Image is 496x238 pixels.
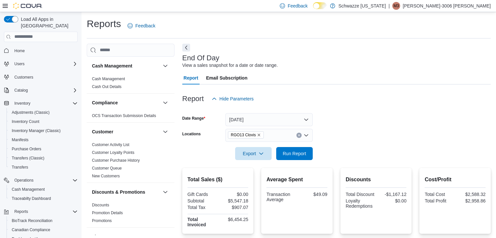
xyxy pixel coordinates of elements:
span: Traceabilty Dashboard [12,196,51,201]
span: Discounts [92,202,109,208]
span: Adjustments (Classic) [12,110,50,115]
span: RGO13 Clovis [228,131,264,139]
button: Canadian Compliance [7,225,80,234]
a: Manifests [9,136,31,144]
span: RGO13 Clovis [231,132,256,138]
button: Clear input [296,133,302,138]
img: Cova [13,3,42,9]
span: BioTrack Reconciliation [12,218,53,223]
span: Purchase Orders [12,146,41,152]
a: Traceabilty Dashboard [9,195,53,202]
span: Users [14,61,24,67]
span: Manifests [12,137,28,142]
button: [DATE] [225,113,313,126]
div: -$1,167.12 [377,192,406,197]
span: Inventory Manager (Classic) [9,127,78,135]
button: Cash Management [161,62,169,70]
h3: Compliance [92,99,118,106]
button: Cash Management [92,63,160,69]
span: Inventory [14,101,30,106]
button: Export [235,147,272,160]
h2: Total Sales ($) [188,176,248,184]
span: Cash Management [92,76,125,82]
a: Canadian Compliance [9,226,53,234]
span: Export [239,147,268,160]
span: Inventory Count [12,119,39,124]
button: Open list of options [304,133,309,138]
input: Dark Mode [313,2,327,9]
div: $907.07 [219,205,248,210]
span: Email Subscription [206,71,248,84]
span: Purchase Orders [9,145,78,153]
button: Customers [1,72,80,82]
button: Transfers [7,163,80,172]
span: Customer Queue [92,166,122,171]
button: Inventory Count [7,117,80,126]
span: Inventory Count [9,118,78,126]
a: Customer Activity List [92,142,129,147]
div: $49.09 [298,192,327,197]
div: Transaction Average [266,192,295,202]
span: Hide Parameters [219,96,254,102]
button: Reports [1,207,80,216]
span: Load All Apps in [GEOGRAPHIC_DATA] [18,16,78,29]
span: Report [184,71,198,84]
button: Inventory [12,99,33,107]
a: Cash Management [9,186,47,193]
span: Cash Management [9,186,78,193]
button: Cash Management [7,185,80,194]
span: Traceabilty Dashboard [9,195,78,202]
button: Catalog [1,86,80,95]
button: Discounts & Promotions [161,188,169,196]
div: $6,454.25 [219,217,248,222]
button: Users [1,59,80,68]
span: Inventory [12,99,78,107]
span: Operations [12,176,78,184]
h3: Customer [92,128,113,135]
p: | [388,2,390,10]
span: Feedback [288,3,308,9]
button: Purchase Orders [7,144,80,154]
span: Customer Purchase History [92,158,140,163]
span: New Customers [92,173,120,179]
a: Transfers [9,163,31,171]
a: Customers [12,73,36,81]
button: Reports [12,208,31,216]
button: Inventory Manager (Classic) [7,126,80,135]
span: Transfers (Classic) [9,154,78,162]
button: Operations [12,176,36,184]
span: Run Report [283,150,306,157]
div: Gift Cards [188,192,217,197]
span: Users [12,60,78,68]
a: OCS Transaction Submission Details [92,113,156,118]
span: Catalog [12,86,78,94]
span: M3 [394,2,399,10]
span: BioTrack Reconciliation [9,217,78,225]
div: Marisa-3006 Romero [392,2,400,10]
span: Canadian Compliance [9,226,78,234]
div: View a sales snapshot for a date or date range. [182,62,278,69]
div: $0.00 [219,192,248,197]
span: Home [12,47,78,55]
div: Loyalty Redemptions [346,198,375,209]
button: Customer [161,128,169,136]
div: Cash Management [87,75,174,93]
button: Hide Parameters [209,92,256,105]
div: $2,958.86 [457,198,486,203]
span: Transfers [9,163,78,171]
span: Cash Out Details [92,84,122,89]
div: Total Profit [425,198,454,203]
span: Catalog [14,88,28,93]
a: Customer Loyalty Points [92,150,134,155]
span: Reports [12,208,78,216]
h2: Average Spent [266,176,327,184]
a: Home [12,47,27,55]
a: BioTrack Reconciliation [9,217,55,225]
button: Users [12,60,27,68]
button: Compliance [161,99,169,107]
button: Customer [92,128,160,135]
p: Schwazze [US_STATE] [338,2,386,10]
